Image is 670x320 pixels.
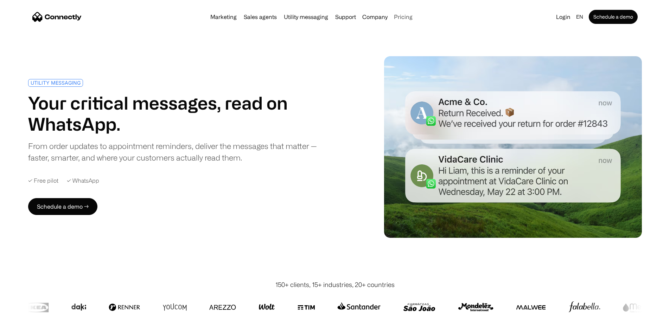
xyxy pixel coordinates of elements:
[31,80,81,85] div: UTILITY MESSAGING
[7,307,42,318] aside: Language selected: English
[28,92,331,135] h1: Your critical messages, read on WhatsApp.
[208,14,240,20] a: Marketing
[28,177,58,184] div: ✓ Free pilot
[576,12,583,22] div: en
[241,14,280,20] a: Sales agents
[589,10,638,24] a: Schedule a demo
[32,12,82,22] a: home
[28,140,331,163] div: From order updates to appointment reminders, deliver the messages that matter — faster, smarter, ...
[281,14,331,20] a: Utility messaging
[362,12,388,22] div: Company
[67,177,99,184] div: ✓ WhatsApp
[553,12,573,22] a: Login
[391,14,415,20] a: Pricing
[28,198,97,215] a: Schedule a demo →
[14,308,42,318] ul: Language list
[573,12,587,22] div: en
[360,12,390,22] div: Company
[275,280,395,289] div: 150+ clients, 15+ industries, 20+ countries
[332,14,359,20] a: Support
